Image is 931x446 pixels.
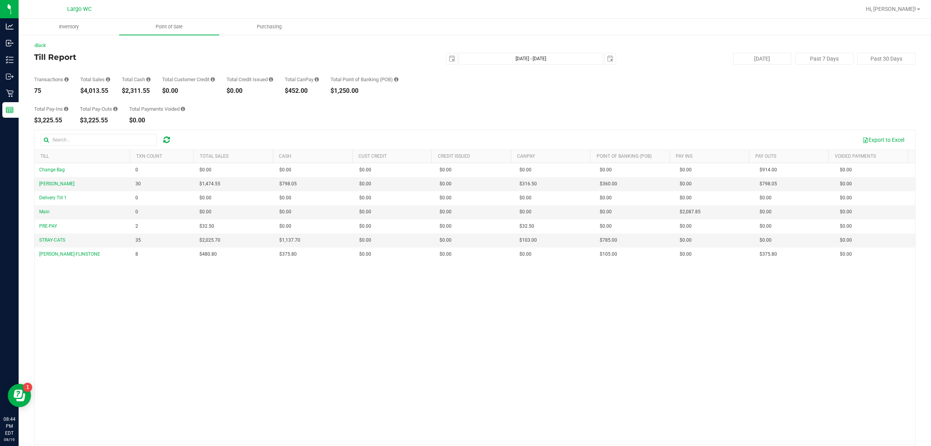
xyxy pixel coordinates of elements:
i: Count of all successful payment transactions, possibly including voids, refunds, and cash-back fr... [64,77,69,82]
span: $103.00 [519,237,537,244]
i: Sum of all successful, non-voided payment transaction amounts using account credit as the payment... [211,77,215,82]
div: Total Customer Credit [162,77,215,82]
div: Total Pay-Ins [34,106,68,111]
span: $0.00 [440,237,452,244]
span: select [446,53,457,64]
span: $0.00 [840,251,852,258]
div: Total Credit Issued [227,77,273,82]
span: [PERSON_NAME] [39,181,74,186]
i: Sum of all cash pay-outs removed from tills within the date range. [113,106,118,111]
span: STRAY-CATS [39,237,65,243]
div: Total Point of Banking (POB) [331,77,398,82]
span: $2,087.85 [680,208,701,216]
span: $0.00 [359,251,371,258]
span: $0.00 [680,251,692,258]
i: Sum of all successful, non-voided payment transaction amounts using CanPay (as well as manual Can... [315,77,319,82]
span: $0.00 [600,208,612,216]
a: Pay Ins [676,153,692,159]
span: PRE-PAY [39,223,57,229]
span: Main [39,209,50,214]
div: $4,013.55 [80,88,110,94]
span: 0 [135,194,138,202]
span: $0.00 [279,194,291,202]
span: $0.00 [440,251,452,258]
span: $0.00 [440,223,452,230]
div: $3,225.55 [34,117,68,124]
a: Credit Issued [438,153,470,159]
button: Past 7 Days [795,53,853,64]
span: Delivery Till 1 [39,195,67,200]
span: $1,474.55 [199,180,220,188]
span: $0.00 [840,237,852,244]
span: select [605,53,616,64]
span: $0.00 [680,180,692,188]
span: $105.00 [600,251,617,258]
div: Transactions [34,77,69,82]
span: $785.00 [600,237,617,244]
span: $798.05 [279,180,297,188]
span: $0.00 [840,166,852,174]
a: Inventory [19,19,119,35]
span: $1,137.70 [279,237,300,244]
div: $1,250.00 [331,88,398,94]
iframe: Resource center unread badge [23,383,32,392]
div: $0.00 [129,117,185,124]
i: Sum of all successful refund transaction amounts from purchase returns resulting in account credi... [269,77,273,82]
a: Back [34,43,46,48]
span: $0.00 [359,223,371,230]
p: 08:44 PM EDT [3,416,15,437]
span: 35 [135,237,141,244]
span: $0.00 [680,194,692,202]
button: [DATE] [733,53,791,64]
span: $0.00 [519,251,531,258]
a: Voided Payments [835,153,876,159]
span: $0.00 [199,208,211,216]
inline-svg: Outbound [6,73,14,80]
span: Purchasing [246,23,292,30]
span: $0.00 [440,208,452,216]
span: $0.00 [359,166,371,174]
span: $0.00 [600,194,612,202]
div: Total Cash [122,77,151,82]
span: $0.00 [840,194,852,202]
span: $316.50 [519,180,537,188]
i: Sum of all voided payment transaction amounts (excluding tips and transaction fees) within the da... [181,106,185,111]
div: Total CanPay [285,77,319,82]
span: $0.00 [600,166,612,174]
div: $0.00 [162,88,215,94]
span: $0.00 [519,166,531,174]
span: $0.00 [440,180,452,188]
span: $0.00 [279,208,291,216]
h4: Till Report [34,53,328,61]
span: $0.00 [279,223,291,230]
span: $0.00 [199,166,211,174]
span: $914.00 [760,166,777,174]
button: Export to Excel [857,133,909,146]
div: Total Payments Voided [129,106,185,111]
span: $480.80 [199,251,217,258]
span: $0.00 [840,223,852,230]
a: Total Sales [200,153,228,159]
span: $0.00 [519,194,531,202]
div: $2,311.55 [122,88,151,94]
a: Purchasing [219,19,320,35]
span: Largo WC [67,6,92,12]
div: 75 [34,88,69,94]
span: $0.00 [680,237,692,244]
span: $0.00 [760,237,772,244]
a: Point of Banking (POB) [597,153,652,159]
button: Past 30 Days [857,53,915,64]
span: $0.00 [760,194,772,202]
span: 0 [135,166,138,174]
a: Cash [279,153,291,159]
span: Hi, [PERSON_NAME]! [866,6,916,12]
span: $798.05 [760,180,777,188]
a: TXN Count [136,153,162,159]
i: Sum of all cash pay-ins added to tills within the date range. [64,106,68,111]
a: Point of Sale [119,19,220,35]
span: $0.00 [840,180,852,188]
inline-svg: Inbound [6,39,14,47]
span: $0.00 [440,194,452,202]
span: $0.00 [840,208,852,216]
